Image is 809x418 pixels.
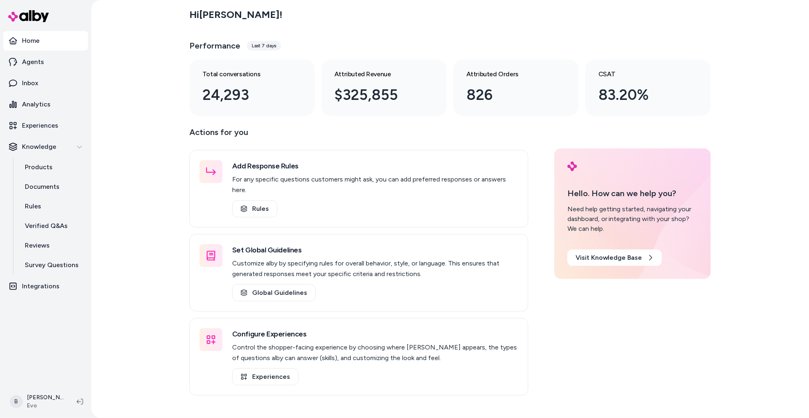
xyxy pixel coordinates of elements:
a: Analytics [3,95,88,114]
a: Experiences [232,368,299,385]
a: Total conversations 24,293 [189,60,315,116]
a: CSAT 83.20% [585,60,711,116]
a: Home [3,31,88,51]
a: Attributed Revenue $325,855 [321,60,447,116]
button: B[PERSON_NAME]Evo [5,389,70,415]
div: Need help getting started, navigating your dashboard, or integrating with your shop? We can help. [567,204,698,234]
h3: CSAT [598,69,685,79]
span: B [10,395,23,408]
img: alby Logo [8,10,49,22]
h3: Attributed Revenue [334,69,421,79]
a: Documents [17,177,88,197]
a: Global Guidelines [232,284,316,301]
p: Integrations [22,281,59,291]
span: Evo [27,402,64,410]
a: Inbox [3,73,88,93]
h3: Add Response Rules [232,160,518,172]
h3: Performance [189,40,240,51]
a: Reviews [17,236,88,255]
p: Control the shopper-facing experience by choosing where [PERSON_NAME] appears, the types of quest... [232,342,518,363]
p: Customize alby by specifying rules for overall behavior, style, or language. This ensures that ge... [232,258,518,279]
p: Rules [25,201,41,211]
a: Experiences [3,116,88,135]
p: Hello. How can we help you? [567,187,698,199]
p: Survey Questions [25,260,79,270]
h3: Set Global Guidelines [232,244,518,256]
a: Rules [232,200,277,217]
p: Documents [25,182,59,192]
p: Knowledge [22,142,56,152]
p: [PERSON_NAME] [27,394,64,402]
div: $325,855 [334,84,421,106]
button: Knowledge [3,137,88,157]
div: 83.20% [598,84,685,106]
p: Products [25,162,53,172]
a: Verified Q&As [17,216,88,236]
div: Last 7 days [247,41,281,51]
div: 24,293 [202,84,289,106]
p: For any specific questions customers might ask, you can add preferred responses or answers here. [232,174,518,195]
a: Integrations [3,276,88,296]
p: Verified Q&As [25,221,68,231]
p: Experiences [22,121,58,130]
a: Rules [17,197,88,216]
a: Visit Knowledge Base [567,250,662,266]
p: Analytics [22,100,51,109]
h2: Hi [PERSON_NAME] ! [189,9,282,21]
p: Home [22,36,40,46]
p: Agents [22,57,44,67]
img: alby Logo [567,161,577,171]
h3: Attributed Orders [466,69,553,79]
p: Inbox [22,78,38,88]
a: Survey Questions [17,255,88,275]
h3: Configure Experiences [232,328,518,340]
p: Reviews [25,241,50,250]
h3: Total conversations [202,69,289,79]
a: Agents [3,52,88,72]
a: Products [17,157,88,177]
a: Attributed Orders 826 [453,60,579,116]
p: Actions for you [189,126,528,145]
div: 826 [466,84,553,106]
